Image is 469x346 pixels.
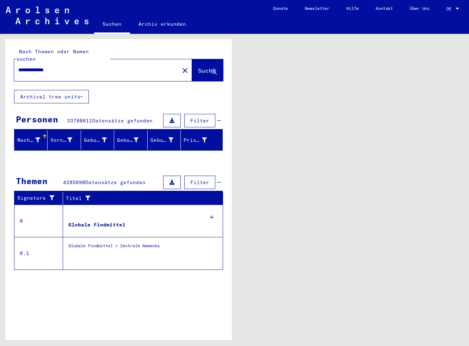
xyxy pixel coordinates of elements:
span: Filter [190,117,209,124]
div: Titel [66,193,216,204]
button: Clear [178,63,192,77]
div: Titel [66,195,209,202]
div: Nachname [17,134,49,146]
div: Personen [16,113,58,126]
mat-header-cell: Nachname [14,130,48,150]
button: Archival tree units [14,90,89,103]
div: Geburtsdatum [150,136,173,144]
span: Suche [198,67,216,74]
td: 0 [14,205,63,237]
mat-header-cell: Prisoner # [181,130,222,150]
div: Signature [17,193,64,204]
div: Geburtsdatum [150,134,182,146]
mat-label: Nach Themen oder Namen suchen [17,48,89,62]
button: Filter [184,176,215,189]
div: Signature [17,194,57,202]
mat-header-cell: Geburtsdatum [148,130,181,150]
div: Prisoner # [184,136,206,144]
span: 4285890 [63,179,85,186]
span: 33708611 [67,117,92,124]
div: Vorname [50,134,81,146]
div: Themen [16,175,48,187]
mat-header-cell: Vorname [48,130,81,150]
div: Geburt‏ [117,136,138,144]
div: Globale Findmittel [68,221,125,229]
div: Geburtsname [84,136,107,144]
div: Vorname [50,136,72,144]
a: Suchen [94,16,130,34]
a: Archiv erkunden [130,16,195,32]
mat-header-cell: Geburt‏ [114,130,147,150]
mat-icon: close [181,66,189,75]
div: Globale Findmittel > Zentrale Namenka [68,243,160,253]
span: Datensätze gefunden [85,179,146,186]
div: Nachname [17,136,40,144]
div: Prisoner # [184,134,215,146]
span: DE [446,6,454,11]
td: 0.1 [14,237,63,269]
span: Datensätze gefunden [92,117,153,124]
button: Suche [192,59,223,81]
mat-header-cell: Geburtsname [81,130,114,150]
span: Filter [190,179,209,186]
button: Filter [184,114,215,127]
img: Arolsen_neg.svg [6,7,88,24]
div: Geburt‏ [117,134,147,146]
div: Geburtsname [84,134,116,146]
